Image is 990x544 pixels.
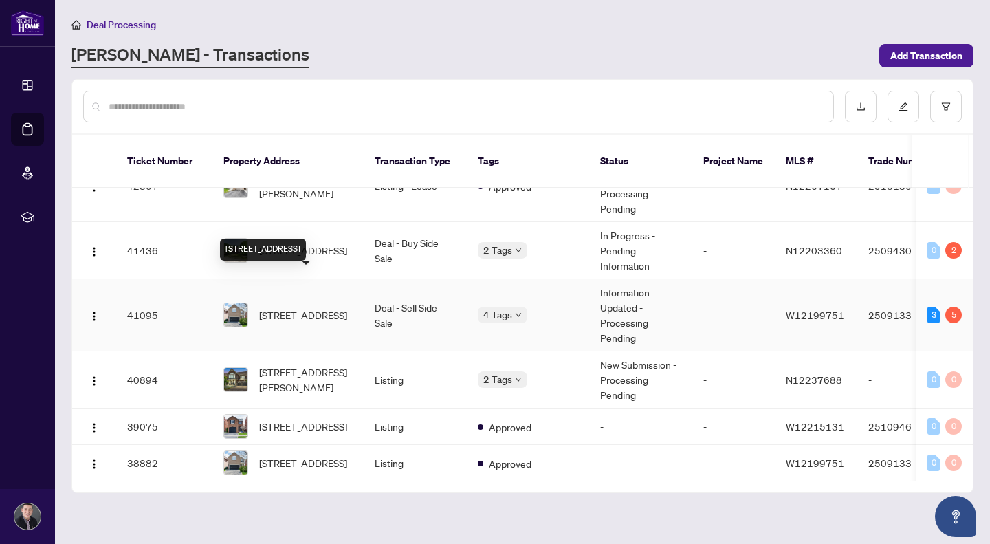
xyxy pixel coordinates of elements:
span: down [515,376,522,383]
th: Tags [467,135,589,188]
td: 2510946 [857,409,954,445]
span: edit [899,102,908,111]
th: MLS # [775,135,857,188]
td: Deal - Sell Side Sale [364,279,467,351]
span: [STREET_ADDRESS] [259,307,347,323]
div: 0 [945,418,962,435]
td: New Submission - Processing Pending [589,351,692,409]
span: [STREET_ADDRESS][PERSON_NAME] [259,365,353,395]
span: W12215131 [786,420,844,433]
button: Open asap [935,496,976,537]
td: - [589,409,692,445]
img: thumbnail-img [224,415,247,438]
img: Logo [89,376,100,387]
span: Approved [489,456,531,471]
td: 38882 [116,445,212,481]
span: N12237688 [786,373,842,386]
span: 2 Tags [483,371,512,387]
div: 0 [945,455,962,471]
th: Status [589,135,692,188]
td: 41436 [116,222,212,279]
img: Logo [89,422,100,433]
span: [STREET_ADDRESS] [259,455,347,470]
span: home [71,20,81,30]
button: download [845,91,877,122]
th: Property Address [212,135,364,188]
div: 0 [927,418,940,435]
span: Add Transaction [890,45,962,67]
td: - [692,351,775,409]
div: 2 [945,242,962,259]
td: In Progress - Pending Information [589,222,692,279]
td: Listing [364,409,467,445]
td: - [692,445,775,481]
td: - [692,222,775,279]
button: Logo [83,369,105,391]
th: Ticket Number [116,135,212,188]
span: W12199751 [786,309,844,321]
span: [STREET_ADDRESS] [259,419,347,434]
td: - [857,351,954,409]
button: edit [888,91,919,122]
td: 2509430 [857,222,954,279]
img: thumbnail-img [224,451,247,475]
button: Logo [83,415,105,437]
div: 0 [927,371,940,388]
td: - [692,409,775,445]
td: 2509133 [857,279,954,351]
span: W12199751 [786,457,844,469]
div: [STREET_ADDRESS] [220,239,306,261]
img: thumbnail-img [224,368,247,391]
span: Approved [489,420,531,435]
img: Logo [89,459,100,470]
td: Deal - Buy Side Sale [364,222,467,279]
span: down [515,312,522,318]
img: Logo [89,246,100,257]
div: 5 [945,307,962,323]
div: 0 [927,242,940,259]
button: Logo [83,452,105,474]
button: Add Transaction [879,44,973,67]
span: N12203360 [786,244,842,257]
a: [PERSON_NAME] - Transactions [71,43,309,68]
img: thumbnail-img [224,303,247,327]
td: 41095 [116,279,212,351]
td: 39075 [116,409,212,445]
span: Deal Processing [87,19,156,31]
div: 3 [927,307,940,323]
td: Listing [364,445,467,481]
button: Logo [83,239,105,261]
div: 0 [945,371,962,388]
span: download [856,102,866,111]
span: 2 Tags [483,242,512,258]
td: Listing [364,351,467,409]
td: 40894 [116,351,212,409]
span: down [515,247,522,254]
td: - [589,445,692,481]
button: filter [930,91,962,122]
button: Logo [83,304,105,326]
th: Project Name [692,135,775,188]
td: Information Updated - Processing Pending [589,279,692,351]
th: Trade Number [857,135,954,188]
td: 2509133 [857,445,954,481]
td: - [692,279,775,351]
div: 0 [927,455,940,471]
span: filter [941,102,951,111]
span: 4 Tags [483,307,512,323]
img: logo [11,10,44,36]
img: Profile Icon [14,503,41,530]
th: Transaction Type [364,135,467,188]
img: Logo [89,311,100,322]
